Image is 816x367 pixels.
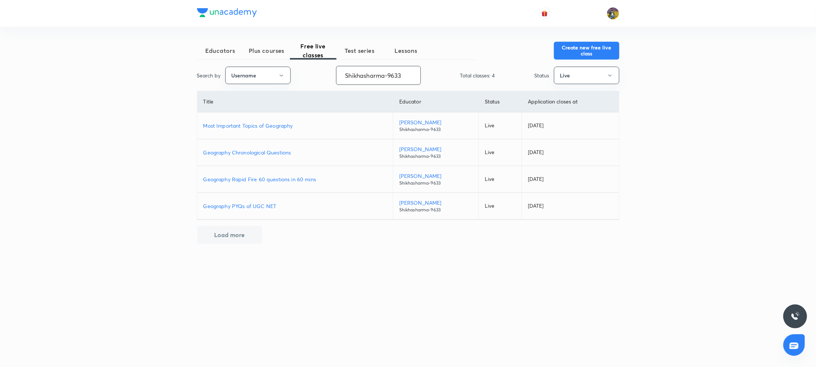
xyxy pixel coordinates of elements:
[197,8,257,19] a: Company Logo
[336,66,420,85] input: Search...
[399,118,472,133] a: [PERSON_NAME]Shikhasharma-9633
[197,91,393,112] th: Title
[541,10,548,17] img: avatar
[535,71,549,79] p: Status
[399,126,472,133] p: Shikhasharma-9633
[399,172,472,180] p: [PERSON_NAME]
[197,8,257,17] img: Company Logo
[197,71,221,79] p: Search by
[399,207,472,213] p: Shikhasharma-9633
[290,42,336,60] span: Free live classes
[399,118,472,126] p: [PERSON_NAME]
[399,199,472,207] p: [PERSON_NAME]
[243,46,290,55] span: Plus courses
[399,153,472,160] p: Shikhasharma-9633
[383,46,429,55] span: Lessons
[336,46,383,55] span: Test series
[539,7,551,19] button: avatar
[479,91,522,112] th: Status
[203,122,387,130] a: Most Important Topics of Geography
[399,172,472,186] a: [PERSON_NAME]Shikhasharma-9633
[479,112,522,139] td: Live
[460,71,495,79] p: Total classes: 4
[522,91,619,112] th: Application closes at
[479,166,522,193] td: Live
[225,67,291,84] button: Username
[522,139,619,166] td: [DATE]
[197,46,243,55] span: Educators
[399,180,472,186] p: Shikhasharma-9633
[203,202,387,210] a: Geography PYQs of UGC NET
[479,193,522,220] td: Live
[399,145,472,153] p: [PERSON_NAME]
[203,149,387,156] a: Geography Chronological Questions
[197,226,262,244] button: Load more
[399,199,472,213] a: [PERSON_NAME]Shikhasharma-9633
[554,67,619,84] button: Live
[203,175,387,183] a: Geography Rapid Fire 60 questions in 60 mins
[393,91,478,112] th: Educator
[522,166,619,193] td: [DATE]
[399,145,472,160] a: [PERSON_NAME]Shikhasharma-9633
[554,42,619,60] button: Create new free live class
[522,112,619,139] td: [DATE]
[479,139,522,166] td: Live
[522,193,619,220] td: [DATE]
[607,7,619,20] img: sajan k
[791,312,800,321] img: ttu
